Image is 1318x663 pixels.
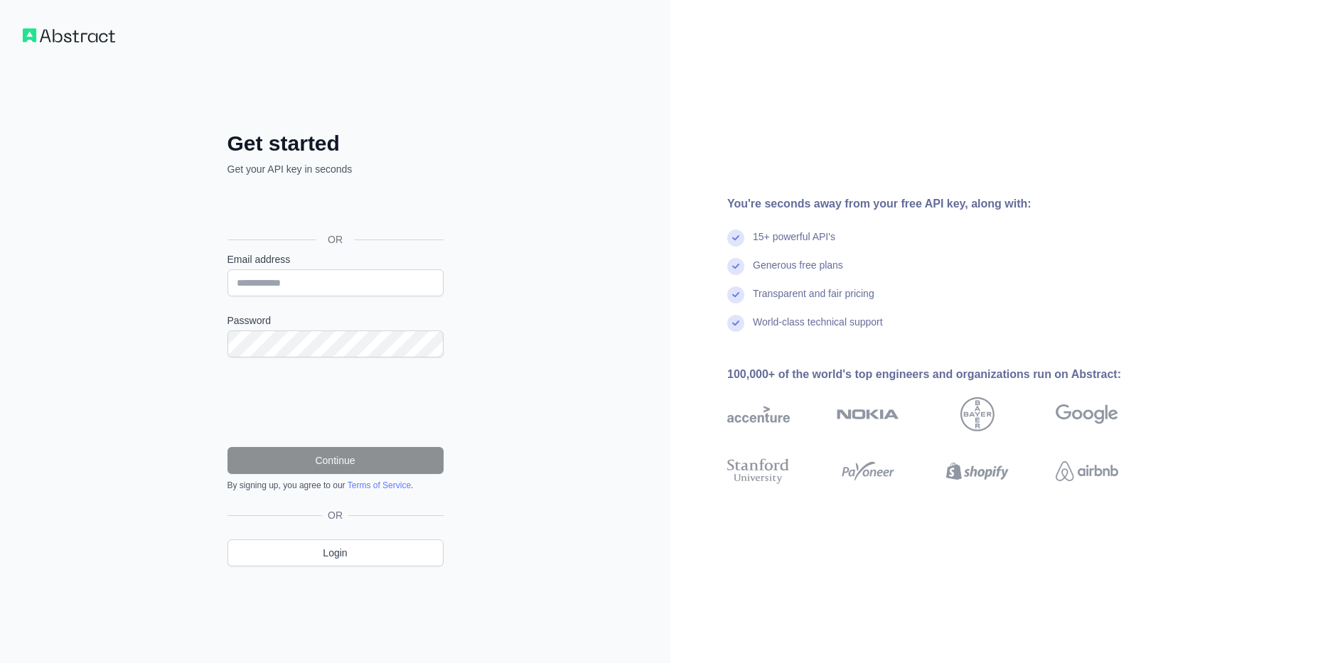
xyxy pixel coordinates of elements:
div: Generous free plans [753,258,843,286]
div: 15+ powerful API's [753,230,835,258]
label: Email address [227,252,444,266]
div: World-class technical support [753,315,883,343]
img: bayer [960,397,995,431]
img: shopify [946,456,1009,487]
span: OR [322,508,348,522]
div: You're seconds away from your free API key, along with: [727,195,1164,212]
a: Login [227,539,444,566]
img: check mark [727,315,744,332]
img: stanford university [727,456,790,487]
img: airbnb [1056,456,1118,487]
label: Password [227,313,444,328]
img: accenture [727,397,790,431]
p: Get your API key in seconds [227,162,444,176]
img: check mark [727,286,744,303]
span: OR [316,232,354,247]
img: check mark [727,258,744,275]
button: Continue [227,447,444,474]
div: By signing up, you agree to our . [227,480,444,491]
img: payoneer [837,456,899,487]
img: nokia [837,397,899,431]
a: Terms of Service [348,480,411,490]
div: Transparent and fair pricing [753,286,874,315]
img: check mark [727,230,744,247]
img: google [1056,397,1118,431]
iframe: Bouton "Se connecter avec Google" [220,192,448,223]
div: 100,000+ of the world's top engineers and organizations run on Abstract: [727,366,1164,383]
img: Workflow [23,28,115,43]
div: Se connecter avec Google. S'ouvre dans un nouvel onglet. [227,192,441,223]
iframe: reCAPTCHA [227,374,444,430]
h2: Get started [227,131,444,156]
